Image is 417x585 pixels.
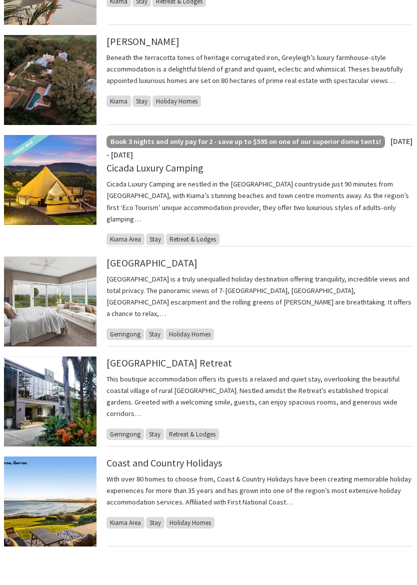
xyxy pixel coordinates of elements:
[106,52,413,87] p: Beneath the terracotta tones of heritage corrugated iron, Greyleigh’s luxury farmhouse-style acco...
[4,35,96,125] img: Greyleigh
[146,517,164,529] span: Stay
[165,429,219,440] span: Retreat & Lodges
[132,96,151,107] span: Stay
[106,274,413,320] p: [GEOGRAPHIC_DATA] is a truly unequalled holiday destination offering tranquility, incredible view...
[106,457,222,469] a: Coast and Country Holidays
[166,234,219,245] span: Retreat & Lodges
[145,329,164,340] span: Stay
[106,96,131,107] span: Kiama
[146,234,164,245] span: Stay
[106,429,144,440] span: Gerringong
[106,257,197,269] a: [GEOGRAPHIC_DATA]
[106,137,412,160] span: [DATE] - [DATE]
[110,136,381,148] p: Book 3 nights and only pay for 2 - save up to $595 on one of our superior dome tents!
[106,474,413,509] p: With over 80 homes to choose from, Coast & Country Holidays have been creating memorable holiday ...
[166,517,214,529] span: Holiday Homes
[106,517,144,529] span: Kiama Area
[145,429,164,440] span: Stay
[106,162,203,174] a: Cicada Luxury Camping
[165,329,214,340] span: Holiday Homes
[106,329,144,340] span: Gerringong
[106,234,144,245] span: Kiama Area
[106,357,232,369] a: [GEOGRAPHIC_DATA] Retreat
[106,374,413,420] p: This boutique accommodation offers its guests a relaxed and quiet stay, overlooking the beautiful...
[106,179,413,225] p: Cicada Luxury Camping are nestled in the [GEOGRAPHIC_DATA] countryside just 90 minutes from [GEOG...
[4,357,96,447] img: Facade
[152,96,201,107] span: Holiday Homes
[106,35,179,48] a: [PERSON_NAME]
